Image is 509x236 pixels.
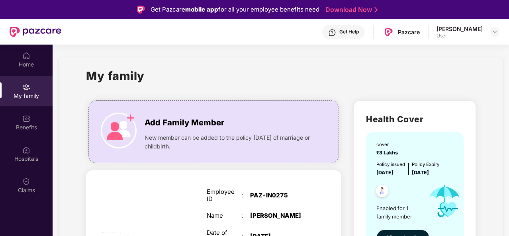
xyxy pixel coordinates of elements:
[339,29,359,35] div: Get Help
[376,170,393,176] span: [DATE]
[376,150,400,156] span: ₹3 Lakhs
[185,6,218,13] strong: mobile app
[325,6,375,14] a: Download Now
[137,6,145,14] img: Logo
[207,212,241,219] div: Name
[22,83,30,91] img: svg+xml;base64,PHN2ZyB3aWR0aD0iMjAiIGhlaWdodD0iMjAiIHZpZXdCb3g9IjAgMCAyMCAyMCIgZmlsbD0ibm9uZSIgeG...
[86,67,145,85] h1: My family
[412,170,429,176] span: [DATE]
[241,212,250,219] div: :
[372,182,392,202] img: svg+xml;base64,PHN2ZyB4bWxucz0iaHR0cDovL3d3dy53My5vcmcvMjAwMC9zdmciIHdpZHRoPSI0OC45NDMiIGhlaWdodD...
[376,141,400,148] div: cover
[376,161,405,168] div: Policy issued
[22,115,30,123] img: svg+xml;base64,PHN2ZyBpZD0iQmVuZWZpdHMiIHhtbG5zPSJodHRwOi8vd3d3LnczLm9yZy8yMDAwL3N2ZyIgd2lkdGg9Ij...
[250,212,311,219] div: [PERSON_NAME]
[376,204,422,220] span: Enabled for 1 family member
[366,113,463,126] h2: Health Cover
[328,29,336,37] img: svg+xml;base64,PHN2ZyBpZD0iSGVscC0zMngzMiIgeG1sbnM9Imh0dHA6Ly93d3cudzMub3JnLzIwMDAvc3ZnIiB3aWR0aD...
[241,192,250,199] div: :
[437,33,483,39] div: User
[412,161,439,168] div: Policy Expiry
[145,117,224,129] span: Add Family Member
[22,146,30,154] img: svg+xml;base64,PHN2ZyBpZD0iSG9zcGl0YWxzIiB4bWxucz0iaHR0cDovL3d3dy53My5vcmcvMjAwMC9zdmciIHdpZHRoPS...
[491,29,498,35] img: svg+xml;base64,PHN2ZyBpZD0iRHJvcGRvd24tMzJ4MzIiIHhtbG5zPSJodHRwOi8vd3d3LnczLm9yZy8yMDAwL3N2ZyIgd2...
[383,26,394,38] img: Pazcare_Logo.png
[22,52,30,60] img: svg+xml;base64,PHN2ZyBpZD0iSG9tZSIgeG1sbnM9Imh0dHA6Ly93d3cudzMub3JnLzIwMDAvc3ZnIiB3aWR0aD0iMjAiIG...
[437,25,483,33] div: [PERSON_NAME]
[374,6,378,14] img: Stroke
[207,188,241,203] div: Employee ID
[22,177,30,185] img: svg+xml;base64,PHN2ZyBpZD0iQ2xhaW0iIHhtbG5zPSJodHRwOi8vd3d3LnczLm9yZy8yMDAwL3N2ZyIgd2lkdGg9IjIwIi...
[151,5,319,14] div: Get Pazcare for all your employee benefits need
[422,177,467,226] img: icon
[398,28,420,36] div: Pazcare
[10,27,61,37] img: New Pazcare Logo
[145,133,314,151] span: New member can be added to the policy [DATE] of marriage or childbirth.
[250,192,311,199] div: PAZ-IN0275
[101,113,137,148] img: icon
